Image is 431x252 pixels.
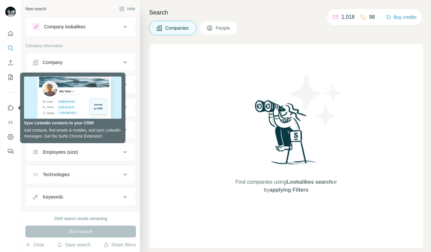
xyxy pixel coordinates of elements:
[43,149,78,155] div: Employees (size)
[43,194,63,200] div: Keywords
[26,54,136,70] button: Company
[103,241,136,248] button: Share filters
[5,28,16,40] button: Quick start
[233,178,339,194] span: Find companies using or by
[43,126,82,133] div: Annual revenue ($)
[57,241,91,248] button: Save search
[26,189,136,205] button: Keywords
[286,71,345,130] img: Surfe Illustration - Stars
[44,23,85,30] div: Company lookalikes
[26,167,136,182] button: Technologies
[5,131,16,143] button: Dashboard
[5,7,16,17] img: Avatar
[25,43,136,49] p: Company information
[5,71,16,83] button: My lists
[341,13,355,21] p: 1,018
[43,171,70,178] div: Technologies
[252,98,320,172] img: Surfe Illustration - Woman searching with binoculars
[5,57,16,69] button: Enrich CSV
[386,13,417,22] button: Buy credits
[26,99,136,115] button: HQ location
[5,116,16,128] button: Use Surfe API
[26,144,136,160] button: Employees (size)
[26,19,136,35] button: Company lookalikes
[165,25,189,31] span: Companies
[269,187,308,193] span: applying Filters
[5,102,16,114] button: Use Surfe on LinkedIn
[26,122,136,138] button: Annual revenue ($)
[25,6,46,12] div: New search
[149,8,423,17] h4: Search
[26,77,136,93] button: Industry
[115,4,140,14] button: Hide
[369,13,375,21] p: 98
[43,104,67,110] div: HQ location
[54,216,107,222] div: 2000 search results remaining
[216,25,231,31] span: People
[25,241,44,248] button: Clear
[43,59,63,66] div: Company
[5,145,16,157] button: Feedback
[286,179,332,185] span: Lookalikes search
[43,81,59,88] div: Industry
[5,42,16,54] button: Search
